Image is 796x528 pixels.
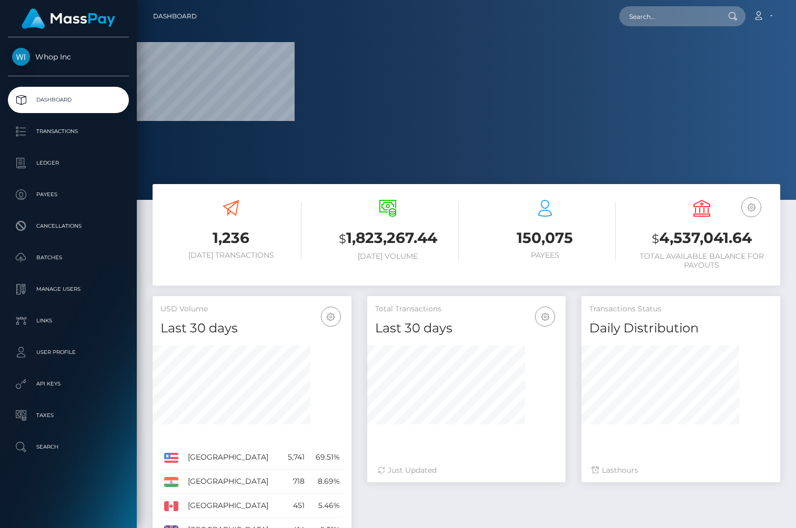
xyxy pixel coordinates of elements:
[375,304,558,314] h5: Total Transactions
[12,155,125,171] p: Ledger
[12,124,125,139] p: Transactions
[378,465,556,476] div: Just Updated
[184,445,281,470] td: [GEOGRAPHIC_DATA]
[8,52,129,62] span: Whop Inc
[8,276,129,302] a: Manage Users
[631,252,772,270] h6: Total Available Balance for Payouts
[8,434,129,460] a: Search
[12,48,30,66] img: Whop Inc
[652,231,659,246] small: $
[631,228,772,249] h3: 4,537,041.64
[164,453,178,462] img: US.png
[8,371,129,397] a: API Keys
[8,213,129,239] a: Cancellations
[475,251,616,260] h6: Payees
[281,494,308,518] td: 451
[8,402,129,429] a: Taxes
[164,501,178,511] img: CA.png
[160,304,344,314] h5: USD Volume
[12,344,125,360] p: User Profile
[12,439,125,455] p: Search
[8,150,129,176] a: Ledger
[8,308,129,334] a: Links
[160,319,344,338] h4: Last 30 days
[12,218,125,234] p: Cancellations
[12,408,125,423] p: Taxes
[12,187,125,202] p: Payees
[308,445,343,470] td: 69.51%
[160,228,301,248] h3: 1,236
[317,228,458,249] h3: 1,823,267.44
[8,245,129,271] a: Batches
[308,470,343,494] td: 8.69%
[308,494,343,518] td: 5.46%
[153,5,197,27] a: Dashboard
[592,465,770,476] div: Last hours
[12,281,125,297] p: Manage Users
[589,304,772,314] h5: Transactions Status
[8,181,129,208] a: Payees
[184,494,281,518] td: [GEOGRAPHIC_DATA]
[12,250,125,266] p: Batches
[8,87,129,113] a: Dashboard
[12,92,125,108] p: Dashboard
[164,477,178,486] img: IN.png
[8,339,129,365] a: User Profile
[375,319,558,338] h4: Last 30 days
[184,470,281,494] td: [GEOGRAPHIC_DATA]
[281,445,308,470] td: 5,741
[12,376,125,392] p: API Keys
[475,228,616,248] h3: 150,075
[317,252,458,261] h6: [DATE] Volume
[12,313,125,329] p: Links
[619,6,718,26] input: Search...
[281,470,308,494] td: 718
[8,118,129,145] a: Transactions
[339,231,346,246] small: $
[589,319,772,338] h4: Daily Distribution
[160,251,301,260] h6: [DATE] Transactions
[22,8,115,29] img: MassPay Logo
